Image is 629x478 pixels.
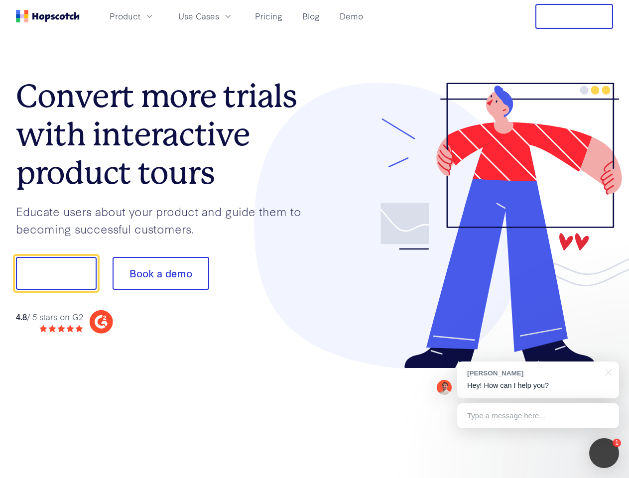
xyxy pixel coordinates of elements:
div: Type a message here... [457,403,619,428]
button: Product [104,8,160,24]
h1: Convert more trials with interactive product tours [16,77,315,192]
p: Hey! How can I help you? [467,380,609,391]
button: Free Trial [535,4,613,29]
span: Use Cases [178,10,219,22]
p: Educate users about your product and guide them to becoming successful customers. [16,203,315,237]
div: 1 [613,439,621,447]
span: Product [110,10,140,22]
img: Mark Spera [437,380,452,395]
button: Book a demo [113,257,209,290]
a: Home [16,10,80,22]
div: [PERSON_NAME] [467,368,599,378]
strong: 4.8 [16,311,27,322]
button: Use Cases [172,8,239,24]
div: / 5 stars on G2 [16,311,83,323]
a: Pricing [251,8,286,24]
a: Demo [336,8,367,24]
button: Show me! [16,257,97,290]
a: Blog [298,8,324,24]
